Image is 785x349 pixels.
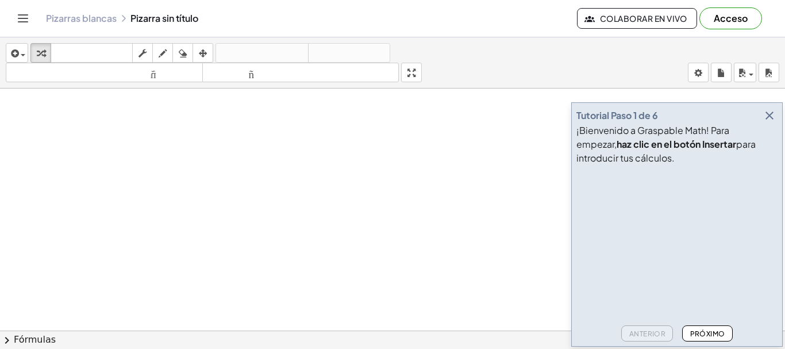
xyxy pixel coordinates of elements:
[577,8,697,29] button: Colaborar en vivo
[600,13,687,24] font: Colaborar en vivo
[14,9,32,28] button: Cambiar navegación
[53,48,130,59] font: teclado
[205,67,397,78] font: tamaño_del_formato
[46,13,117,24] a: Pizarras blancas
[202,63,399,82] button: tamaño_del_formato
[14,334,56,345] font: Fórmulas
[576,124,729,150] font: ¡Bienvenido a Graspable Math! Para empezar,
[690,329,725,338] font: Próximo
[216,43,309,63] button: deshacer
[46,12,117,24] font: Pizarras blancas
[576,109,658,121] font: Tutorial Paso 1 de 6
[699,7,762,29] button: Acceso
[311,48,387,59] font: rehacer
[682,325,732,342] button: Próximo
[308,43,390,63] button: rehacer
[714,12,748,24] font: Acceso
[617,138,736,150] font: haz clic en el botón Insertar
[51,43,133,63] button: teclado
[218,48,306,59] font: deshacer
[9,67,200,78] font: tamaño_del_formato
[6,63,203,82] button: tamaño_del_formato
